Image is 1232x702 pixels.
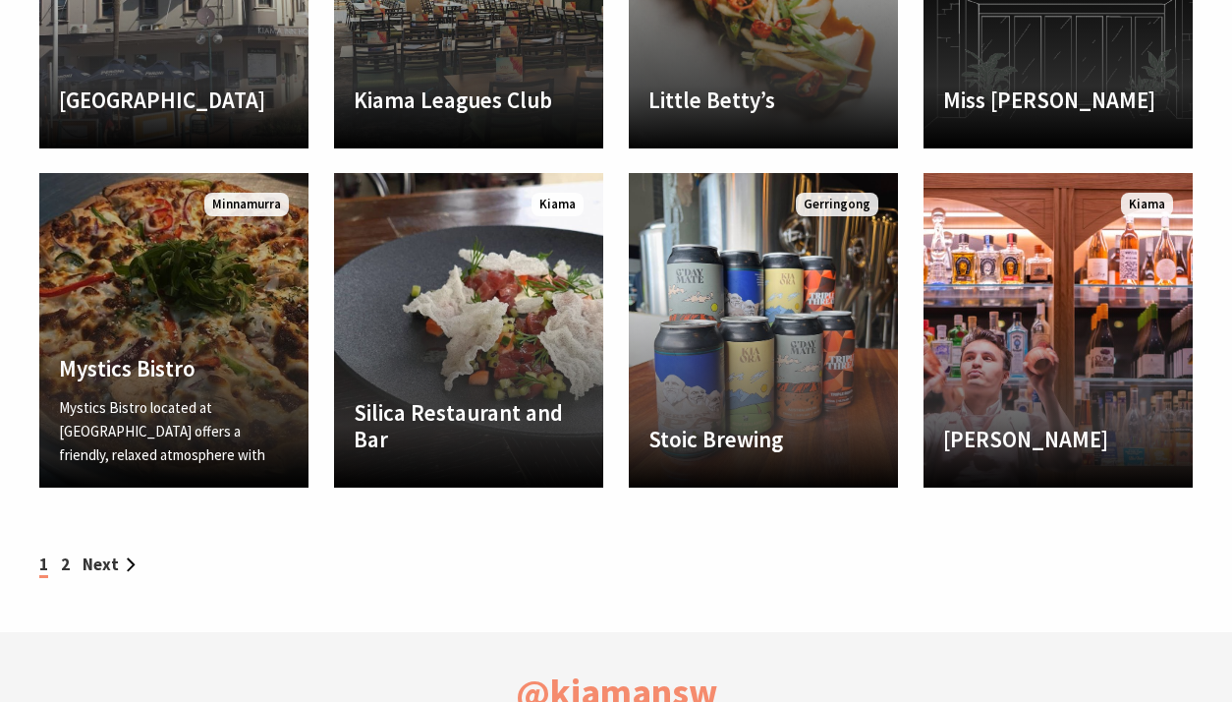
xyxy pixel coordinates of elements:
h4: [GEOGRAPHIC_DATA] [59,87,289,114]
h4: [PERSON_NAME] [943,426,1173,453]
h4: Miss [PERSON_NAME] [943,87,1173,114]
h4: Silica Restaurant and Bar [354,399,584,453]
h4: Stoic Brewing [648,426,878,453]
h4: Mystics Bistro [59,355,289,382]
a: 2 [61,554,70,575]
a: Another Image Used Mystics Bistro Mystics Bistro located at [GEOGRAPHIC_DATA] offers a friendly, ... [39,173,308,488]
p: Mystics Bistro located at [GEOGRAPHIC_DATA] offers a friendly, relaxed atmosphere with great… [59,396,289,491]
a: [PERSON_NAME] Kiama [924,173,1193,488]
span: Gerringong [796,193,878,217]
a: Next [83,554,136,575]
span: Minnamurra [204,193,289,217]
span: Kiama [532,193,584,217]
a: Silica Restaurant and Bar Kiama [334,173,603,488]
span: 1 [39,554,48,578]
a: Another Image Used Stoic Brewing Gerringong [629,173,898,488]
h4: Kiama Leagues Club [354,87,584,114]
span: Kiama [1121,193,1173,217]
h4: Little Betty’s [648,87,878,114]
